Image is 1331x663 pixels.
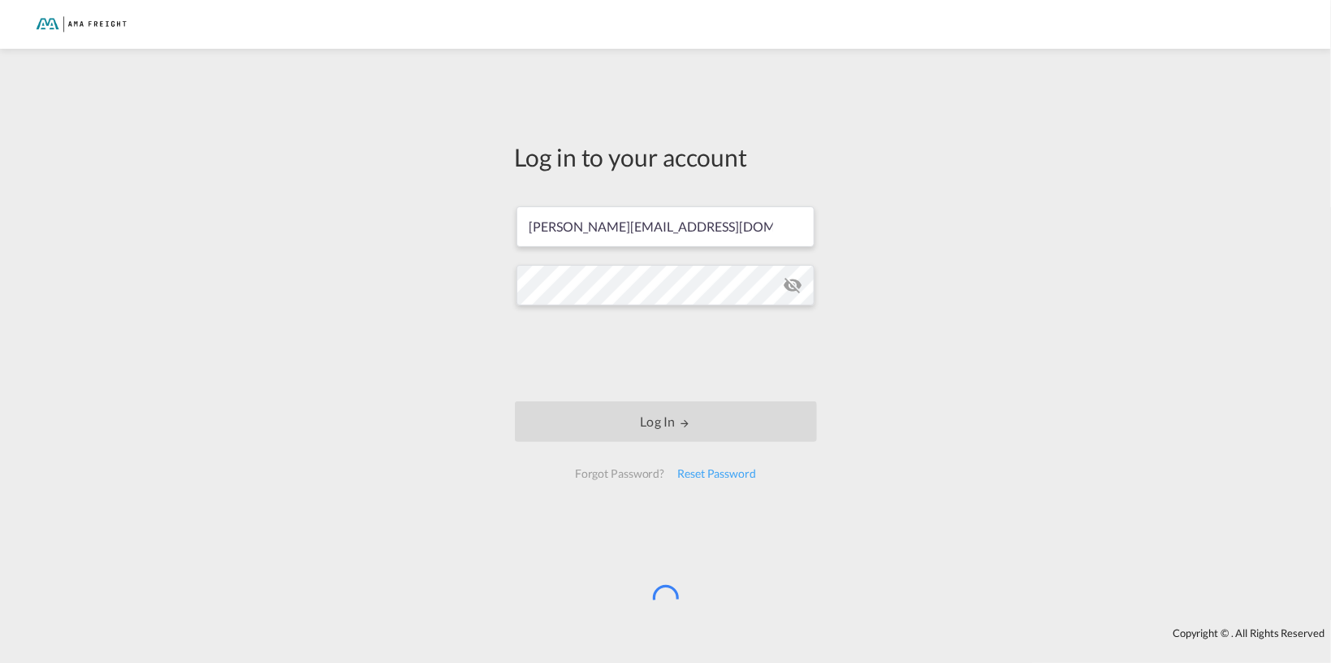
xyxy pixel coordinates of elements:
div: Reset Password [671,459,763,488]
button: LOGIN [515,401,817,442]
md-icon: icon-eye-off [784,275,803,295]
iframe: reCAPTCHA [542,322,789,385]
div: Log in to your account [515,140,817,174]
input: Enter email/phone number [516,206,815,247]
div: Forgot Password? [568,459,671,488]
img: f843cad07f0a11efa29f0335918cc2fb.png [24,6,134,43]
